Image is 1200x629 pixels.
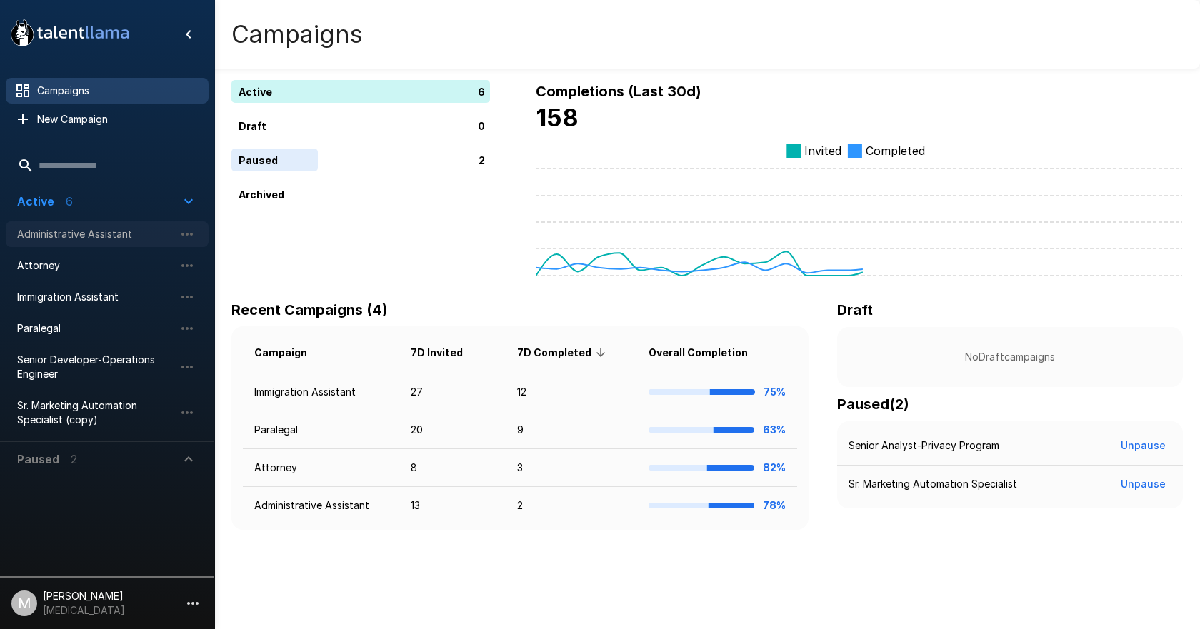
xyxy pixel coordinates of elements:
[649,344,766,361] span: Overall Completion
[231,19,363,49] h4: Campaigns
[763,423,786,436] b: 63%
[849,477,1017,491] p: Sr. Marketing Automation Specialist
[506,411,637,449] td: 9
[399,449,506,487] td: 8
[479,153,485,168] p: 2
[399,487,506,525] td: 13
[478,84,485,99] p: 6
[231,301,388,318] b: Recent Campaigns (4)
[506,373,637,411] td: 12
[399,373,506,411] td: 27
[764,386,786,398] b: 75%
[411,344,481,361] span: 7D Invited
[506,449,637,487] td: 3
[243,487,399,525] td: Administrative Assistant
[849,438,999,453] p: Senior Analyst-Privacy Program
[243,411,399,449] td: Paralegal
[399,411,506,449] td: 20
[860,350,1160,364] p: No Draft campaigns
[243,373,399,411] td: Immigration Assistant
[517,344,610,361] span: 7D Completed
[478,119,485,134] p: 0
[1115,471,1171,498] button: Unpause
[1115,433,1171,459] button: Unpause
[506,487,637,525] td: 2
[243,449,399,487] td: Attorney
[763,499,786,511] b: 78%
[837,301,873,318] b: Draft
[763,461,786,473] b: 82%
[536,83,701,100] b: Completions (Last 30d)
[837,396,909,413] b: Paused ( 2 )
[254,344,326,361] span: Campaign
[536,103,579,132] b: 158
